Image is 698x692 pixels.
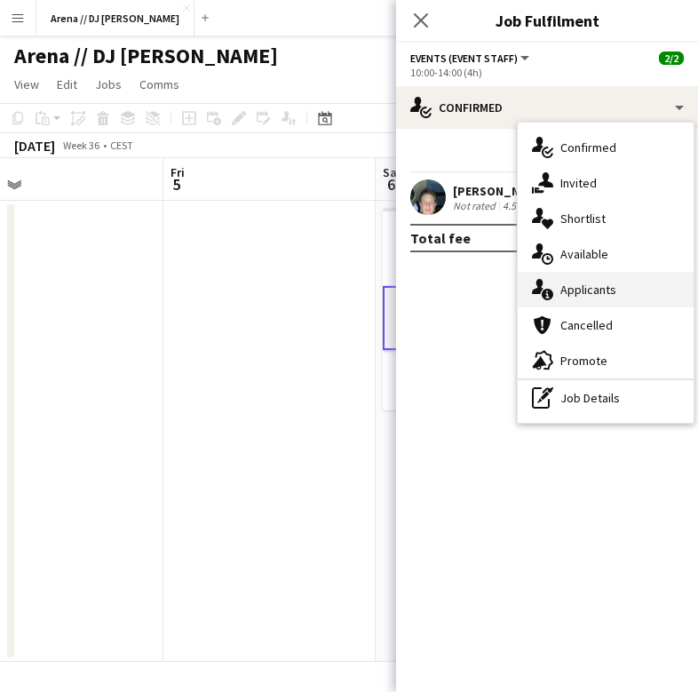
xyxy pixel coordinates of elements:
div: [PERSON_NAME] [453,183,547,199]
span: Cancelled [560,317,613,333]
div: 10:00-14:00 (4h) [410,66,684,79]
div: [DATE] [14,137,55,155]
span: 2/2 [659,52,684,65]
span: Fri [171,164,185,180]
app-card-role: Events (Runner)1/110:00-14:00 (4h)[PERSON_NAME] [383,350,582,410]
button: Events (Event Staff) [410,52,532,65]
button: Arena // DJ [PERSON_NAME] [36,1,194,36]
div: CEST [110,139,133,152]
div: 4.5km [499,199,534,212]
app-card-role: Events (Event Staff)1/110:00-14:00 (4h)[PERSON_NAME] [383,286,582,350]
a: View [7,73,46,96]
span: Available [560,246,608,262]
div: Total fee [410,229,471,247]
span: 5 [168,174,185,195]
span: Sat [383,164,402,180]
span: Promote [560,353,607,369]
span: Invited [560,175,597,191]
span: 6 [380,174,402,195]
div: Not rated [453,199,499,212]
app-job-card: 10:00-14:00 (4h)2/2DJ [PERSON_NAME]//Hasle//Vinslottet DJ [PERSON_NAME]///Vinslottet2 RolesEvents... [383,208,582,410]
span: Confirmed [560,139,616,155]
a: Comms [132,73,186,96]
span: Week 36 [59,139,103,152]
a: Edit [50,73,84,96]
a: Jobs [88,73,129,96]
span: Shortlist [560,211,606,227]
span: Events (Event Staff) [410,52,518,65]
span: Applicants [560,282,616,298]
h1: Arena // DJ [PERSON_NAME] [14,43,278,69]
span: Jobs [95,76,122,92]
span: View [14,76,39,92]
div: Confirmed [396,86,698,129]
h3: DJ [PERSON_NAME]//Hasle//Vinslottet [383,234,582,266]
span: Comms [139,76,179,92]
span: Edit [57,76,77,92]
h3: Job Fulfilment [396,9,698,32]
div: Job Details [518,380,694,416]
